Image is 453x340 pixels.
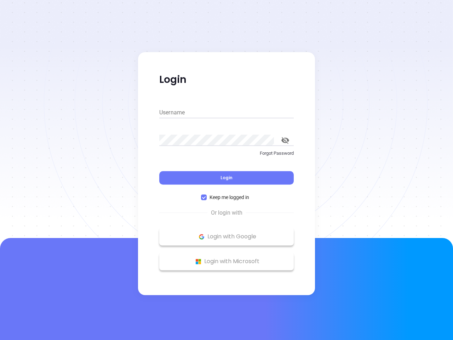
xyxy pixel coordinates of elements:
span: Login [220,175,233,181]
span: Keep me logged in [207,193,252,201]
button: toggle password visibility [277,132,294,149]
button: Microsoft Logo Login with Microsoft [159,253,294,270]
img: Microsoft Logo [194,257,203,266]
a: Forgot Password [159,150,294,163]
p: Forgot Password [159,150,294,157]
p: Login with Google [163,231,290,242]
span: Or login with [207,209,246,217]
p: Login [159,73,294,86]
p: Login with Microsoft [163,256,290,267]
img: Google Logo [197,232,206,241]
button: Login [159,171,294,185]
button: Google Logo Login with Google [159,228,294,245]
